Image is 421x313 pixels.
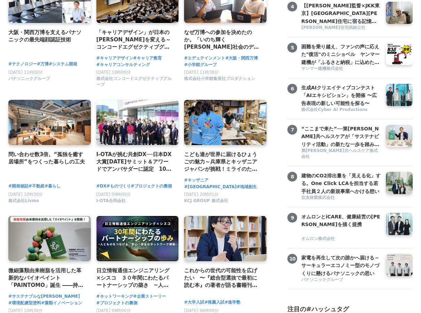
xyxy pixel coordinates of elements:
[301,213,381,228] h3: オムロンとiCARE、健康経営の[PERSON_NAME]を描く提携
[301,84,381,106] a: 生成AIクリエイティブコンテスト「AIエキシビション」を開催 〜広告表現の新しい可能性を探る〜
[37,61,49,67] a: #万博
[96,183,106,190] a: #DX
[8,29,85,44] h4: 大阪・関西万博を支えるパナソニックの最先端顔認証技術
[301,25,365,31] span: [PERSON_NAME]住宅供給公社
[301,213,381,235] a: オムロンとiCARE、健康経営の[PERSON_NAME]を描く提携
[96,29,173,51] h4: 「キャリアデザイン」が日本の[PERSON_NAME]を変える～コンコードエグゼクティブグループの挑戦
[8,151,85,166] a: 問い合わせ数3倍。“孤独を癒す居場所”をつくった暮らしの工夫
[301,25,381,31] a: [PERSON_NAME]住宅供給公社
[8,267,85,289] h4: 微細藻類由来樹脂を活用した革新的なバイオペイント「PAINTOMO」誕生 ――持続可能な[PERSON_NAME]を描く、武蔵塗料の挑戦
[8,78,50,83] a: パナソニックグループ
[301,236,335,242] span: オムロン株式会社
[8,183,29,190] a: #開発秘話
[287,254,297,264] span: 10
[8,76,50,82] span: パナソニックグループ
[8,192,43,197] span: [DATE] 10時30分
[184,192,219,197] span: [DATE] 20時01分
[96,293,133,300] a: #ネットワーキング
[8,198,39,204] span: 株式会社Livmo
[301,66,343,72] span: ヤンマー建機株式会社
[184,151,261,173] a: こども達が世界に届けるひょうごの魅力～兵庫県とキッザニア ジャパンが挑戦！ミライのためにできること～
[184,177,208,184] a: #キッザニア
[41,300,82,306] a: #藻類イノベーション
[301,172,381,194] a: 建物のCO2排出量を「見える化」する。One Click LCAを担当する若手社員２人の新規事業へかける想い
[184,267,261,289] a: これからの世代の可能性を広げたい 〜『総合型選抜で最初に読む本』の著者が語る書籍刊⾏への思い
[184,198,228,204] span: KCJ GROUP 株式会社
[8,300,41,306] a: #環境配慮型塗料
[131,183,172,190] a: #プロジェクトの裏側
[96,62,150,68] span: #キャリアコンサルティング
[49,61,77,67] a: #システム開発
[301,236,381,242] a: オムロン株式会社
[301,277,381,283] a: パナソニックグループ
[184,29,261,51] a: なぜ万博への参加を決めたのか。「いのち輝く[PERSON_NAME]社会のデザイン」の実現に向けて、エデュテインメントの可能性を追求するプロジェクト。
[8,200,39,205] a: 株式会社Livmo
[184,76,255,82] span: 株式会社小学館集英社プロダクション
[96,267,173,289] a: 日立情報通信エンジニアリング×シスコ ３０年間にわたるパートナーシップの築き ~人とものをつなげる、安心・安全なネットワーク構築~
[301,277,343,283] span: パナソニックグループ
[96,300,137,306] a: #プロジェクトの裏側
[301,254,381,277] h3: 家電を再生して次の誰かへ届ける～サーキュラーエコノミー型のモノづくりに懸けるパナソニックの思い
[96,192,131,197] span: [DATE] 09時00分
[96,151,173,173] a: I-OTAが挑む共創DX──日本DX大賞[DATE]サミット＆アワードでアンバサダーに認定 100社連携で拓く“共感される製造業DX”の新たな地平
[224,299,240,306] a: #進学塾
[184,62,217,68] a: #小学館グループ
[133,293,166,300] a: #企業ストーリー
[45,183,61,190] a: #暮らし
[133,55,162,62] a: #キャリア教育
[301,43,381,66] h3: 困難を乗り越え、ファンの声に応えた"復活"のミニショベル ヤンマー建機が「ふるさと納税」に込めた、ものづくりへの誇りと地域への想い
[301,107,367,113] span: 株式会社Cyber AI Productions
[184,70,219,75] span: [DATE] 11時38分
[301,195,381,201] a: 住友林業株式会社
[287,2,297,11] span: 4
[8,61,37,67] a: #テクノロジー
[301,125,381,147] a: “ここまで来た”──第[PERSON_NAME]共ヘルスケアが「サステナビリティ活動」の新たな一歩を踏み出すまでの舞台裏
[301,125,381,148] h3: “ここまで来た”──第[PERSON_NAME]共ヘルスケアが「サステナビリティ活動」の新たな一歩を踏み出すまでの舞台裏
[301,43,381,65] a: 困難を乗り越え、ファンの声に応えた"復活"のミニショベル ヤンマー建機が「ふるさと納税」に込めた、ものづくりへの誇りと地域への想い
[301,148,381,160] a: 第[PERSON_NAME]共ヘルスケア株式会社
[184,308,219,313] span: [DATE] 06時00分
[184,299,204,306] a: #大学入試
[184,184,237,190] a: #[GEOGRAPHIC_DATA]
[301,66,381,72] a: ヤンマー建機株式会社
[301,254,381,276] a: 家電を再生して次の誰かへ届ける～サーキュラーエコノミー型のモノづくりに懸けるパナソニックの思い
[184,200,228,205] a: KCJ GROUP 株式会社
[225,55,258,62] a: #大阪・関西万博
[204,299,224,306] a: #推薦入試
[96,55,133,62] a: #キャリアデザイン
[287,84,297,94] span: 6
[287,43,297,53] span: 5
[96,308,131,313] span: [DATE] 08時00分
[106,183,131,190] a: #ものづくり
[301,195,335,201] span: 住友林業株式会社
[8,293,80,300] a: #サステナブルな[PERSON_NAME]
[287,213,297,223] span: 9
[237,184,257,190] a: #地域創生
[29,183,45,190] span: #不動産
[301,2,381,25] h3: 【[PERSON_NAME]監督×JKK東京】[GEOGRAPHIC_DATA][PERSON_NAME]住宅に宿る記憶 昭和の暮らしと❝つながり❞が描く、これからの住まいのかたち
[287,172,297,182] span: 8
[301,107,381,113] a: 株式会社Cyber AI Productions
[184,55,225,62] span: #エデュテインメント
